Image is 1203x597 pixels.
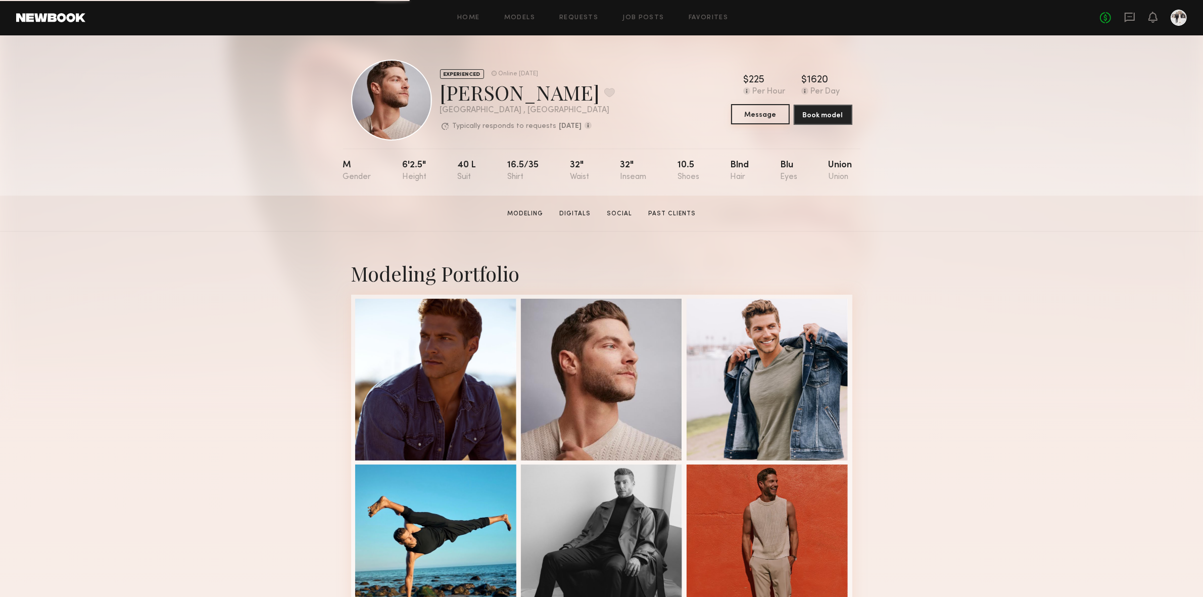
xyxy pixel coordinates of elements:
[689,15,729,21] a: Favorites
[503,209,547,218] a: Modeling
[801,75,807,85] div: $
[794,105,852,125] button: Book model
[731,104,790,124] button: Message
[828,161,852,181] div: Union
[402,161,426,181] div: 6'2.5"
[678,161,699,181] div: 10.5
[440,79,615,106] div: [PERSON_NAME]
[749,75,764,85] div: 225
[743,75,749,85] div: $
[458,161,476,181] div: 40 l
[440,106,615,115] div: [GEOGRAPHIC_DATA] , [GEOGRAPHIC_DATA]
[559,15,598,21] a: Requests
[507,161,539,181] div: 16.5/35
[440,69,484,79] div: EXPERIENCED
[499,71,539,77] div: Online [DATE]
[504,15,535,21] a: Models
[622,15,664,21] a: Job Posts
[555,209,595,218] a: Digitals
[570,161,589,181] div: 32"
[752,87,785,97] div: Per Hour
[559,123,582,130] b: [DATE]
[351,260,852,287] div: Modeling Portfolio
[780,161,797,181] div: Blu
[343,161,371,181] div: M
[457,15,480,21] a: Home
[620,161,646,181] div: 32"
[810,87,840,97] div: Per Day
[730,161,749,181] div: Blnd
[603,209,636,218] a: Social
[644,209,700,218] a: Past Clients
[453,123,557,130] p: Typically responds to requests
[807,75,828,85] div: 1620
